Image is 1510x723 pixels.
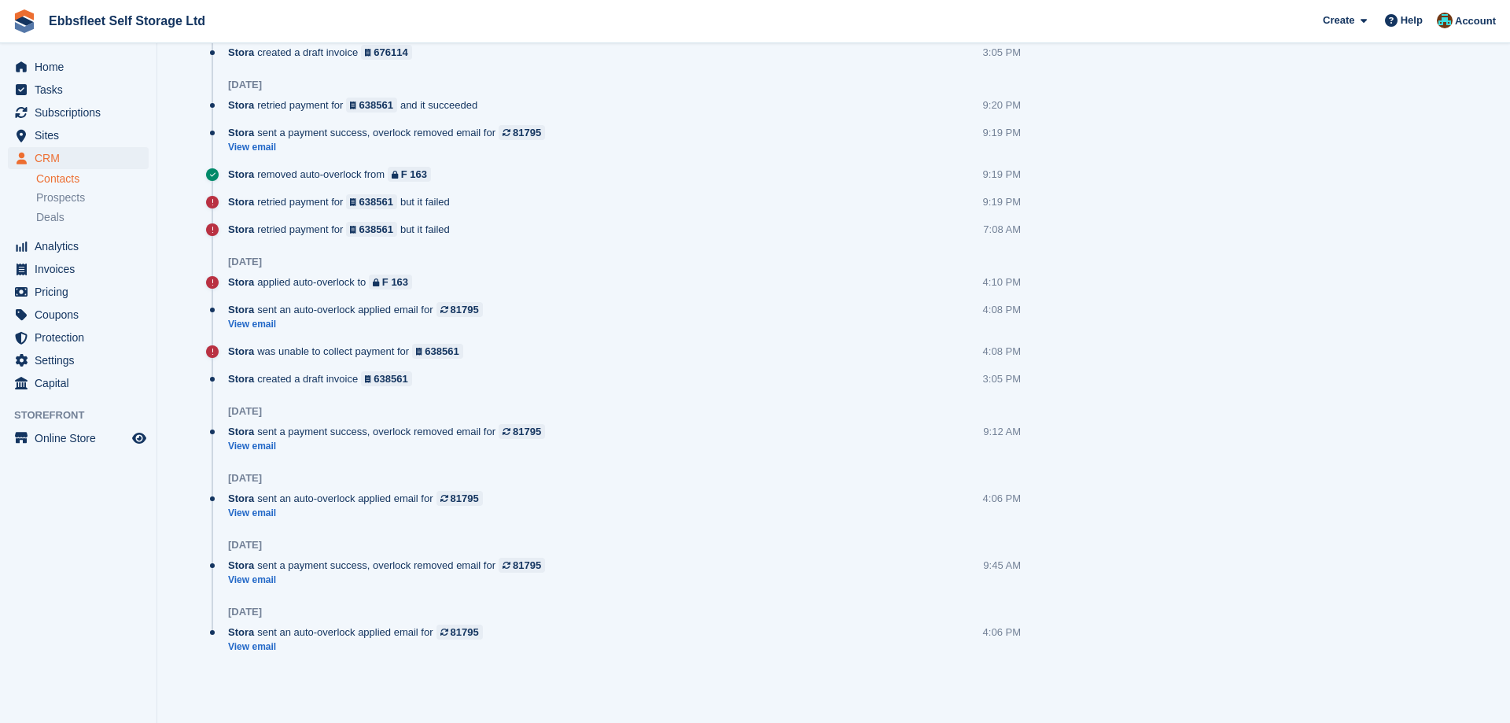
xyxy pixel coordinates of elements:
[983,424,1021,439] div: 9:12 AM
[1455,13,1496,29] span: Account
[401,167,427,182] div: F 163
[228,558,553,573] div: sent a payment success, overlock removed email for
[228,125,254,140] span: Stora
[228,491,254,506] span: Stora
[983,625,1021,640] div: 4:06 PM
[346,98,397,113] a: 638561
[228,539,262,551] div: [DATE]
[228,302,254,317] span: Stora
[35,235,129,257] span: Analytics
[228,302,491,317] div: sent an auto-overlock applied email for
[513,424,541,439] div: 81795
[451,302,479,317] div: 81795
[35,304,129,326] span: Coupons
[228,371,420,386] div: created a draft invoice
[499,125,545,140] a: 81795
[346,194,397,209] a: 638561
[228,440,553,453] a: View email
[228,424,553,439] div: sent a payment success, overlock removed email for
[412,344,463,359] a: 638561
[8,304,149,326] a: menu
[8,56,149,78] a: menu
[36,190,149,206] a: Prospects
[359,98,393,113] div: 638561
[8,258,149,280] a: menu
[8,235,149,257] a: menu
[983,558,1021,573] div: 9:45 AM
[228,574,553,587] a: View email
[228,558,254,573] span: Stora
[228,424,254,439] span: Stora
[983,167,1021,182] div: 9:19 PM
[228,640,491,654] a: View email
[228,79,262,91] div: [DATE]
[228,371,254,386] span: Stora
[359,194,393,209] div: 638561
[228,472,262,485] div: [DATE]
[228,222,458,237] div: retried payment for but it failed
[228,491,491,506] div: sent an auto-overlock applied email for
[983,194,1021,209] div: 9:19 PM
[8,79,149,101] a: menu
[228,507,491,520] a: View email
[8,101,149,124] a: menu
[228,344,471,359] div: was unable to collect payment for
[36,190,85,205] span: Prospects
[425,344,459,359] div: 638561
[228,167,254,182] span: Stora
[35,427,129,449] span: Online Store
[228,344,254,359] span: Stora
[228,194,458,209] div: retried payment for but it failed
[983,45,1021,60] div: 3:05 PM
[35,258,129,280] span: Invoices
[228,167,439,182] div: removed auto-overlock from
[35,281,129,303] span: Pricing
[361,371,412,386] a: 638561
[451,491,479,506] div: 81795
[388,167,431,182] a: F 163
[42,8,212,34] a: Ebbsfleet Self Storage Ltd
[35,101,129,124] span: Subscriptions
[35,372,129,394] span: Capital
[35,349,129,371] span: Settings
[228,98,485,113] div: retried payment for and it succeeded
[361,45,412,60] a: 676114
[8,124,149,146] a: menu
[36,172,149,186] a: Contacts
[346,222,397,237] a: 638561
[983,491,1021,506] div: 4:06 PM
[382,275,408,290] div: F 163
[436,625,483,640] a: 81795
[369,275,412,290] a: F 163
[983,125,1021,140] div: 9:19 PM
[499,558,545,573] a: 81795
[35,147,129,169] span: CRM
[228,222,254,237] span: Stora
[8,427,149,449] a: menu
[983,344,1021,359] div: 4:08 PM
[36,210,64,225] span: Deals
[513,125,541,140] div: 81795
[228,256,262,268] div: [DATE]
[8,349,149,371] a: menu
[228,405,262,418] div: [DATE]
[228,125,553,140] div: sent a payment success, overlock removed email for
[983,275,1021,290] div: 4:10 PM
[8,147,149,169] a: menu
[35,56,129,78] span: Home
[228,275,254,290] span: Stora
[499,424,545,439] a: 81795
[8,326,149,349] a: menu
[35,124,129,146] span: Sites
[228,98,254,113] span: Stora
[35,79,129,101] span: Tasks
[130,429,149,448] a: Preview store
[228,194,254,209] span: Stora
[8,372,149,394] a: menu
[1401,13,1423,28] span: Help
[983,371,1021,386] div: 3:05 PM
[436,302,483,317] a: 81795
[1437,13,1453,28] img: George Spring
[228,625,491,640] div: sent an auto-overlock applied email for
[228,625,254,640] span: Stora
